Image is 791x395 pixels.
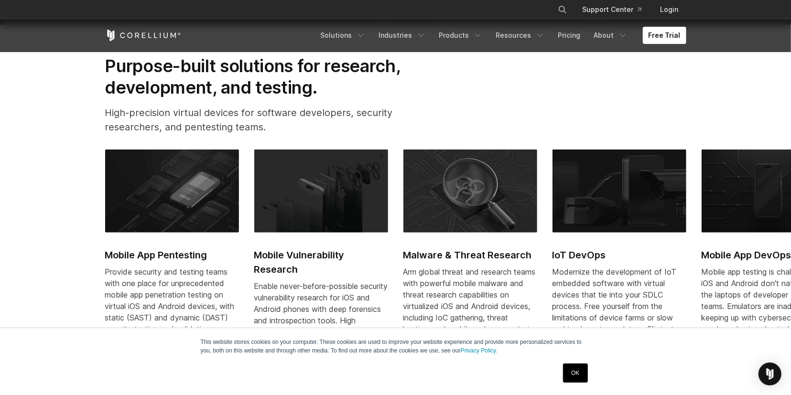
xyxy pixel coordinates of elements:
[403,149,537,346] a: Malware & Threat Research Malware & Threat Research Arm global threat and research teams with pow...
[554,1,571,18] button: Search
[575,1,649,18] a: Support Center
[433,27,488,44] a: Products
[254,149,388,372] a: Mobile Vulnerability Research Mobile Vulnerability Research Enable never-before-possible security...
[373,27,432,44] a: Industries
[643,27,686,44] a: Free Trial
[105,266,239,358] div: Provide security and testing teams with one place for unprecedented mobile app penetration testin...
[553,149,686,233] img: IoT DevOps
[553,266,686,358] div: Modernize the development of IoT embedded software with virtual devices that tie into your SDLC p...
[653,1,686,18] a: Login
[403,149,537,233] img: Malware & Threat Research
[758,363,781,385] div: Open Intercom Messenger
[105,106,431,134] p: High-precision virtual devices for software developers, security researchers, and pentesting teams.
[105,149,239,233] img: Mobile App Pentesting
[254,280,388,361] div: Enable never-before-possible security vulnerability research for iOS and Android phones with deep...
[254,248,388,277] h2: Mobile Vulnerability Research
[254,149,388,233] img: Mobile Vulnerability Research
[105,149,239,369] a: Mobile App Pentesting Mobile App Pentesting Provide security and testing teams with one place for...
[588,27,633,44] a: About
[563,363,587,383] a: OK
[553,27,586,44] a: Pricing
[201,338,591,355] p: This website stores cookies on your computer. These cookies are used to improve your website expe...
[315,27,371,44] a: Solutions
[105,55,431,98] h2: Purpose-built solutions for research, development, and testing.
[315,27,686,44] div: Navigation Menu
[105,248,239,262] h2: Mobile App Pentesting
[461,347,498,354] a: Privacy Policy.
[105,30,181,41] a: Corellium Home
[546,1,686,18] div: Navigation Menu
[403,266,537,335] div: Arm global threat and research teams with powerful mobile malware and threat research capabilitie...
[553,248,686,262] h2: IoT DevOps
[490,27,551,44] a: Resources
[553,149,686,369] a: IoT DevOps IoT DevOps Modernize the development of IoT embedded software with virtual devices tha...
[403,248,537,262] h2: Malware & Threat Research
